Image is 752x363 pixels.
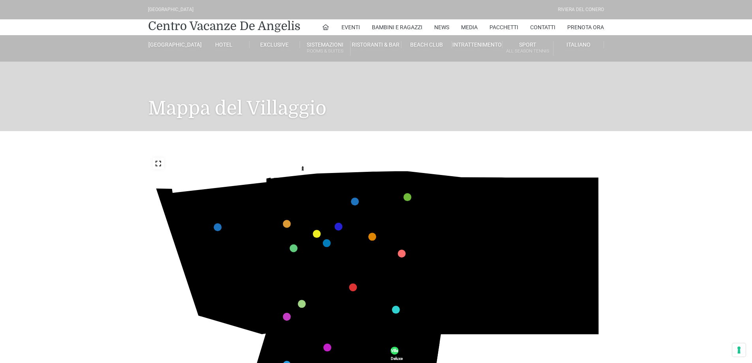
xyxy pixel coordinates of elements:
[341,19,360,35] a: Eventi
[461,19,478,35] a: Media
[148,41,199,48] a: [GEOGRAPHIC_DATA]
[349,283,357,291] a: Cappellina marker
[566,41,591,48] span: Italiano
[323,344,331,352] a: Sala Meeting marker
[553,41,604,48] a: Italiano
[214,223,221,231] a: Appartamenti Muratura marker
[567,19,604,35] a: Prenota Ora
[300,47,350,55] small: Rooms & Suites
[390,348,402,360] span: Villa Deluxe
[503,41,553,56] a: SportAll Season Tennis
[403,193,411,201] a: Villini 400 marker
[390,346,398,354] a: Ville Deluxe marker
[489,19,518,35] a: Pacchetti
[298,300,306,308] a: Villini 500 marker
[732,343,746,357] button: Le tue preferenze relative al consenso per le tecnologie di tracciamento
[372,19,422,35] a: Bambini e Ragazzi
[290,244,298,252] a: Piscina Grande marker
[148,6,193,13] div: [GEOGRAPHIC_DATA]
[398,250,406,258] a: Villini 200 marker
[392,306,400,314] a: Villini 300 marker
[401,41,452,48] a: Beach Club
[300,41,351,56] a: SistemazioniRooms & Suites
[368,233,376,241] a: Holly Club marker
[530,19,555,35] a: Contatti
[148,18,300,34] a: Centro Vacanze De Angelis
[335,222,343,230] a: Teatro Piazza Grande marker
[351,41,401,48] a: Ristoranti & Bar
[452,41,503,48] a: Intrattenimento
[313,230,321,238] a: Emporio marker
[199,41,249,48] a: Hotel
[283,313,291,321] a: Ville Classic marker
[283,220,291,228] a: Hotel marker
[148,62,604,131] h1: Mappa del Villaggio
[351,197,359,205] a: Monolocale marker
[323,239,331,247] a: Teatro Piazzetta marker
[558,6,604,13] div: Riviera Del Conero
[503,47,553,55] small: All Season Tennis
[434,19,449,35] a: News
[249,41,300,48] a: Exclusive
